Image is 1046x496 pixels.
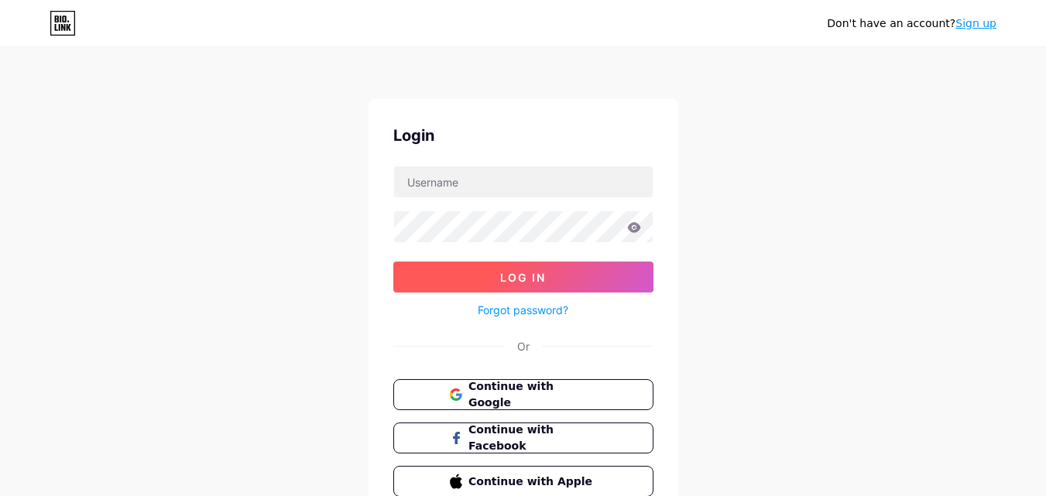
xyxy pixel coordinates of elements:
[468,378,596,411] span: Continue with Google
[468,422,596,454] span: Continue with Facebook
[468,474,596,490] span: Continue with Apple
[517,338,530,354] div: Or
[827,15,996,32] div: Don't have an account?
[393,422,653,453] button: Continue with Facebook
[500,271,546,284] span: Log In
[394,166,653,197] input: Username
[478,302,568,318] a: Forgot password?
[393,124,653,147] div: Login
[955,17,996,29] a: Sign up
[393,379,653,410] button: Continue with Google
[393,262,653,292] button: Log In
